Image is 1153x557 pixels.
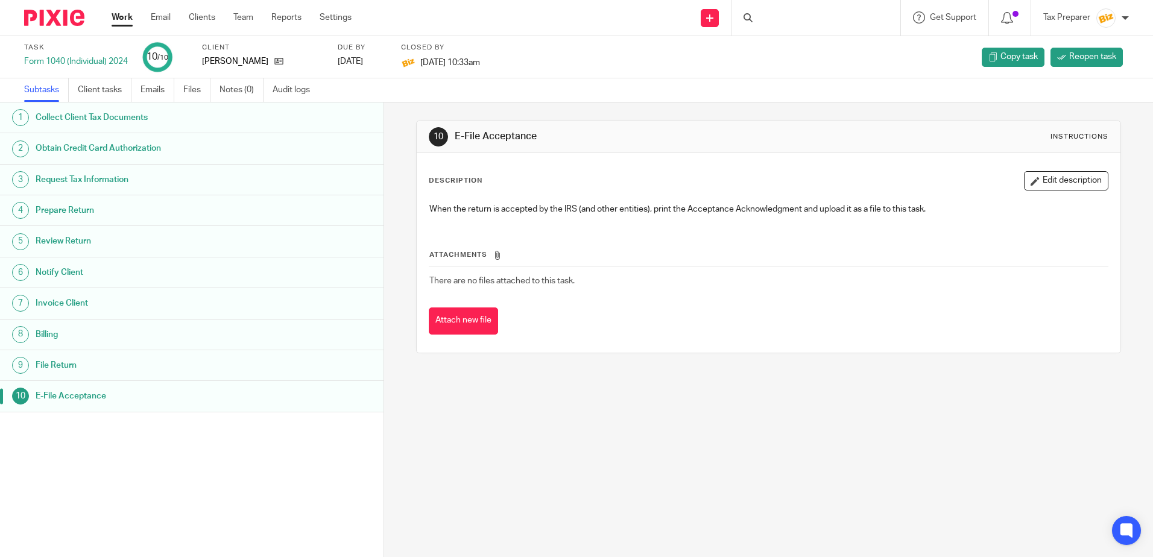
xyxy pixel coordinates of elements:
label: Due by [338,43,386,52]
h1: E-File Acceptance [36,387,260,405]
h1: Collect Client Tax Documents [36,109,260,127]
span: Attachments [429,251,487,258]
img: siteIcon.png [401,55,415,70]
div: 10 [147,50,168,64]
div: 7 [12,295,29,312]
a: Subtasks [24,78,69,102]
h1: Notify Client [36,263,260,282]
h1: Invoice Client [36,294,260,312]
div: 8 [12,326,29,343]
span: Reopen task [1069,51,1116,63]
div: 2 [12,140,29,157]
div: 1 [12,109,29,126]
span: Get Support [930,13,976,22]
a: Reports [271,11,302,24]
a: Notes (0) [220,78,264,102]
a: Reopen task [1050,48,1123,67]
button: Attach new file [429,307,498,335]
a: Team [233,11,253,24]
h1: Obtain Credit Card Authorization [36,139,260,157]
label: Client [202,43,323,52]
a: Clients [189,11,215,24]
div: 10 [429,127,448,146]
div: Instructions [1050,132,1108,142]
button: Edit description [1024,171,1108,190]
h1: Billing [36,326,260,344]
h1: Request Tax Information [36,171,260,189]
div: 10 [12,388,29,404]
p: [PERSON_NAME] [202,55,268,68]
h1: E-File Acceptance [455,130,794,143]
a: Emails [141,78,174,102]
div: 9 [12,357,29,374]
p: When the return is accepted by the IRS (and other entities), print the Acceptance Acknowledgment ... [429,203,1107,215]
label: Closed by [401,43,480,52]
a: Files [183,78,210,102]
div: 5 [12,233,29,250]
label: Task [24,43,128,52]
img: siteIcon.png [1096,8,1116,28]
p: Tax Preparer [1043,11,1090,24]
div: 3 [12,171,29,188]
span: [DATE] 10:33am [420,58,480,66]
div: [DATE] [338,55,386,68]
h1: Prepare Return [36,201,260,219]
div: Form 1040 (Individual) 2024 [24,55,128,68]
div: 4 [12,202,29,219]
span: There are no files attached to this task. [429,277,575,285]
a: Audit logs [273,78,319,102]
p: Description [429,176,482,186]
a: Settings [320,11,352,24]
div: 6 [12,264,29,281]
a: Work [112,11,133,24]
a: Client tasks [78,78,131,102]
a: Copy task [982,48,1044,67]
h1: Review Return [36,232,260,250]
span: Copy task [1000,51,1038,63]
small: /10 [157,54,168,61]
a: Email [151,11,171,24]
img: Pixie [24,10,84,26]
h1: File Return [36,356,260,374]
